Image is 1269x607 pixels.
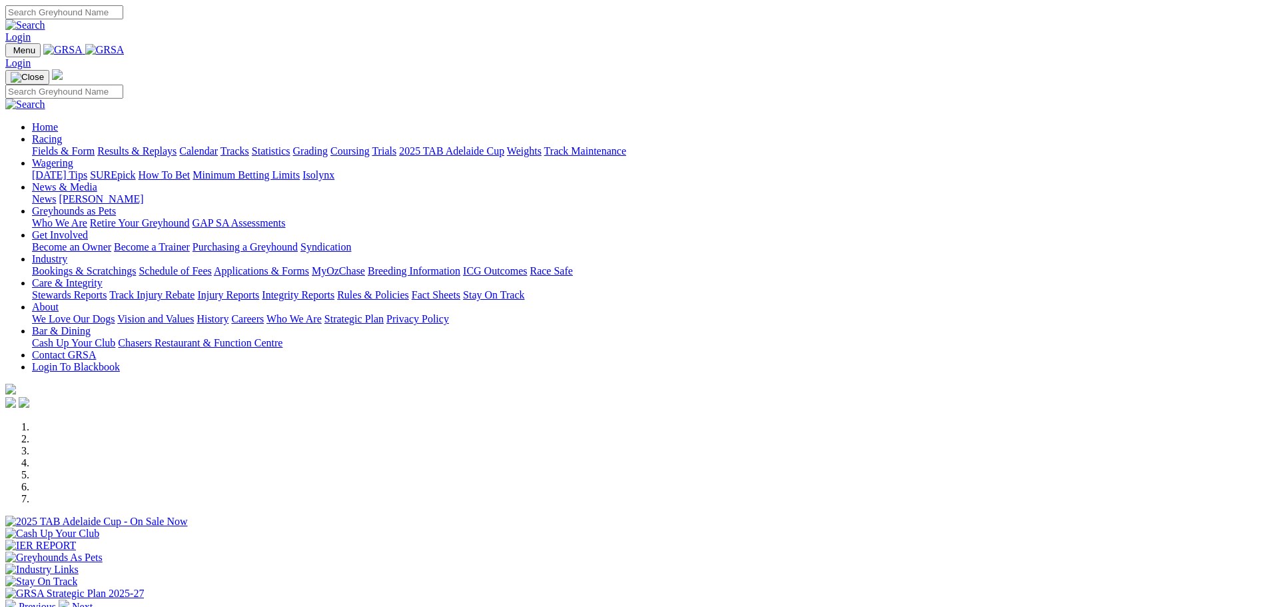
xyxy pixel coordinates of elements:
a: Trials [372,145,396,157]
img: twitter.svg [19,397,29,408]
div: Care & Integrity [32,289,1264,301]
a: Coursing [330,145,370,157]
a: We Love Our Dogs [32,313,115,324]
div: Industry [32,265,1264,277]
a: Rules & Policies [337,289,409,301]
a: Chasers Restaurant & Function Centre [118,337,282,348]
a: Breeding Information [368,265,460,277]
a: Become a Trainer [114,241,190,253]
img: GRSA Strategic Plan 2025-27 [5,588,144,600]
a: Care & Integrity [32,277,103,289]
img: Search [5,19,45,31]
a: ICG Outcomes [463,265,527,277]
a: Stay On Track [463,289,524,301]
a: Calendar [179,145,218,157]
a: Become an Owner [32,241,111,253]
a: Login [5,57,31,69]
img: Greyhounds As Pets [5,552,103,564]
a: Racing [32,133,62,145]
a: Minimum Betting Limits [193,169,300,181]
a: History [197,313,228,324]
a: MyOzChase [312,265,365,277]
a: Results & Replays [97,145,177,157]
a: Contact GRSA [32,349,96,360]
a: Retire Your Greyhound [90,217,190,229]
a: Syndication [300,241,351,253]
a: Bookings & Scratchings [32,265,136,277]
a: [DATE] Tips [32,169,87,181]
a: SUREpick [90,169,135,181]
a: Greyhounds as Pets [32,205,116,217]
div: About [32,313,1264,325]
a: Race Safe [530,265,572,277]
a: 2025 TAB Adelaide Cup [399,145,504,157]
a: Schedule of Fees [139,265,211,277]
a: Get Involved [32,229,88,241]
a: Applications & Forms [214,265,309,277]
a: Careers [231,313,264,324]
a: News & Media [32,181,97,193]
img: 2025 TAB Adelaide Cup - On Sale Now [5,516,188,528]
a: Weights [507,145,542,157]
button: Toggle navigation [5,70,49,85]
div: Bar & Dining [32,337,1264,349]
input: Search [5,5,123,19]
img: Industry Links [5,564,79,576]
img: Close [11,72,44,83]
img: logo-grsa-white.png [52,69,63,80]
img: Cash Up Your Club [5,528,99,540]
img: facebook.svg [5,397,16,408]
a: Statistics [252,145,290,157]
a: Track Injury Rebate [109,289,195,301]
a: How To Bet [139,169,191,181]
a: Fields & Form [32,145,95,157]
a: Cash Up Your Club [32,337,115,348]
img: Search [5,99,45,111]
a: Who We Are [266,313,322,324]
a: Vision and Values [117,313,194,324]
a: Login [5,31,31,43]
div: Greyhounds as Pets [32,217,1264,229]
div: Get Involved [32,241,1264,253]
a: GAP SA Assessments [193,217,286,229]
img: IER REPORT [5,540,76,552]
a: Home [32,121,58,133]
a: Purchasing a Greyhound [193,241,298,253]
span: Menu [13,45,35,55]
a: Grading [293,145,328,157]
a: News [32,193,56,205]
div: Racing [32,145,1264,157]
a: Wagering [32,157,73,169]
a: Privacy Policy [386,313,449,324]
a: Industry [32,253,67,265]
a: Isolynx [302,169,334,181]
a: [PERSON_NAME] [59,193,143,205]
a: Stewards Reports [32,289,107,301]
img: GRSA [85,44,125,56]
a: About [32,301,59,312]
a: Tracks [220,145,249,157]
a: Who We Are [32,217,87,229]
input: Search [5,85,123,99]
a: Injury Reports [197,289,259,301]
button: Toggle navigation [5,43,41,57]
a: Strategic Plan [324,313,384,324]
a: Integrity Reports [262,289,334,301]
a: Track Maintenance [544,145,626,157]
a: Login To Blackbook [32,361,120,372]
div: News & Media [32,193,1264,205]
div: Wagering [32,169,1264,181]
img: Stay On Track [5,576,77,588]
a: Fact Sheets [412,289,460,301]
a: Bar & Dining [32,325,91,336]
img: logo-grsa-white.png [5,384,16,394]
img: GRSA [43,44,83,56]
